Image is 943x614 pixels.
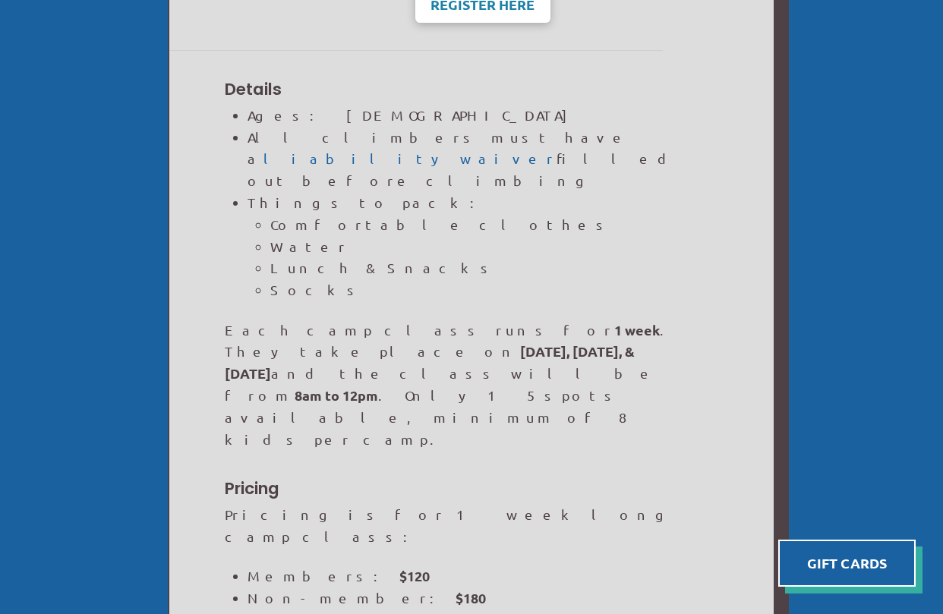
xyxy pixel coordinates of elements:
[295,386,378,404] span: 8am to 12pm
[248,587,718,609] li: Non-member:
[225,477,718,500] h3: Pricing
[456,589,486,606] strong: $180
[270,260,498,276] span: Lunch & Snacks
[248,192,718,301] li: Things to pack:
[248,105,718,127] li: Ages: [DEMOGRAPHIC_DATA]
[270,282,364,298] span: Socks
[248,127,718,192] li: All climbers must have a filled out before climbing
[248,565,718,587] li: Members:
[614,321,660,338] span: 1 week
[263,150,557,166] a: liability waiver
[225,320,718,451] p: Each camp class runs for . They take place on and the class will be from . Only 15 spots availabl...
[399,567,430,584] strong: $120
[270,238,348,254] span: Water
[225,504,718,548] p: Pricing is for 1 week long camp class:
[270,216,613,232] span: Comfortable clothes
[225,78,718,101] h3: Details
